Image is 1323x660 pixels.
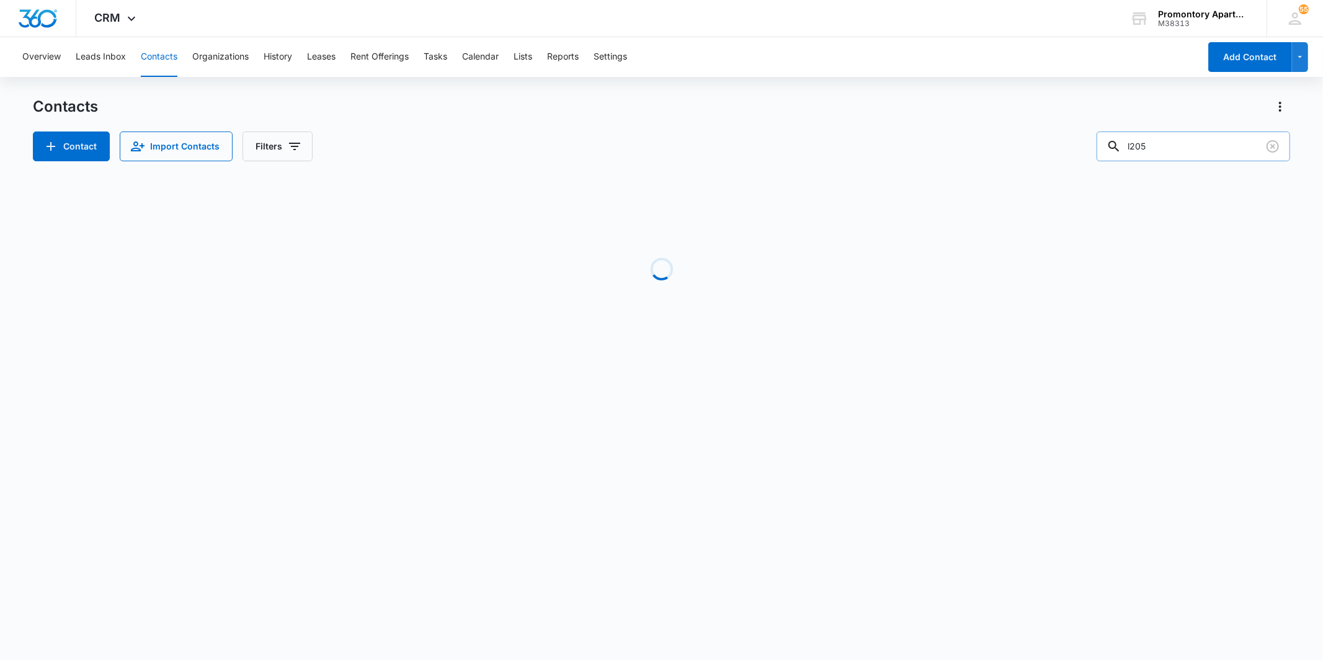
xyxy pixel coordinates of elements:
button: Settings [594,37,627,77]
button: Leases [307,37,336,77]
button: Leads Inbox [76,37,126,77]
button: Clear [1263,136,1283,156]
button: Rent Offerings [350,37,409,77]
h1: Contacts [33,97,98,116]
button: Calendar [462,37,499,77]
button: Actions [1270,97,1290,117]
span: 55 [1299,4,1309,14]
button: Add Contact [33,132,110,161]
button: Filters [243,132,313,161]
span: CRM [95,11,121,24]
button: Reports [547,37,579,77]
button: Contacts [141,37,177,77]
button: History [264,37,292,77]
button: Organizations [192,37,249,77]
button: Lists [514,37,532,77]
button: Add Contact [1208,42,1292,72]
button: Overview [22,37,61,77]
input: Search Contacts [1097,132,1290,161]
div: account id [1158,19,1249,28]
button: Import Contacts [120,132,233,161]
div: account name [1158,9,1249,19]
div: notifications count [1299,4,1309,14]
button: Tasks [424,37,447,77]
